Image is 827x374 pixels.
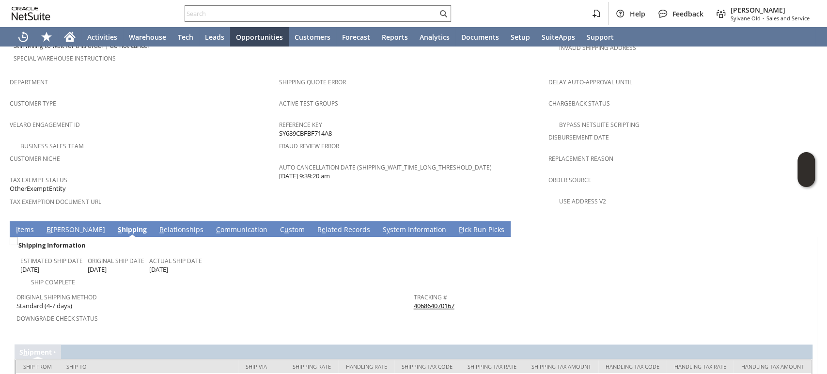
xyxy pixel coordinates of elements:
[199,27,230,47] a: Leads
[88,257,144,265] a: Original Ship Date
[20,142,84,150] a: Business Sales Team
[31,278,75,286] a: Ship Complete
[741,363,804,370] div: Handling Tax Amount
[44,225,108,235] a: B[PERSON_NAME]
[14,225,36,235] a: Items
[284,225,289,234] span: u
[20,265,39,274] span: [DATE]
[41,31,52,43] svg: Shortcuts
[336,27,376,47] a: Forecast
[20,257,83,265] a: Estimated Ship Date
[559,44,636,52] a: Invalid Shipping Address
[531,363,591,370] div: Shipping Tax Amount
[47,225,51,234] span: B
[172,27,199,47] a: Tech
[731,15,761,22] span: Sylvane Old
[376,27,414,47] a: Reports
[459,225,463,234] span: P
[548,78,632,86] a: Delay Auto-Approval Until
[437,8,449,19] svg: Search
[548,155,613,163] a: Replacement reason
[64,31,76,43] svg: Home
[606,363,660,370] div: Handling Tax Code
[766,15,810,22] span: Sales and Service
[414,293,447,301] a: Tracking #
[587,32,614,42] span: Support
[58,27,81,47] a: Home
[159,225,164,234] span: R
[216,225,220,234] span: C
[10,184,66,193] span: OtherExemptEntity
[214,225,270,235] a: Communication
[35,27,58,47] div: Shortcuts
[185,8,437,19] input: Search
[279,78,346,86] a: Shipping Quote Error
[10,198,101,206] a: Tax Exemption Document URL
[12,27,35,47] a: Recent Records
[81,27,123,47] a: Activities
[279,142,339,150] a: Fraud Review Error
[315,225,373,235] a: Related Records
[402,363,453,370] div: Shipping Tax Code
[292,363,331,370] div: Shipping Rate
[559,121,639,129] a: Bypass NetSuite Scripting
[511,32,530,42] span: Setup
[674,363,726,370] div: Handling Tax Rate
[123,27,172,47] a: Warehouse
[205,32,224,42] span: Leads
[800,223,811,234] a: Unrolled view on
[115,225,149,235] a: Shipping
[17,31,29,43] svg: Recent Records
[246,363,277,370] div: Ship Via
[295,32,330,42] span: Customers
[672,9,703,18] span: Feedback
[157,225,206,235] a: Relationships
[10,155,60,163] a: Customer Niche
[279,99,338,108] a: Active Test Groups
[178,32,193,42] span: Tech
[345,363,387,370] div: Handling Rate
[456,225,507,235] a: Pick Run Picks
[10,176,67,184] a: Tax Exempt Status
[66,363,231,370] div: Ship To
[467,363,516,370] div: Shipping Tax Rate
[420,32,450,42] span: Analytics
[536,27,581,47] a: SuiteApps
[455,27,505,47] a: Documents
[23,363,52,370] div: Ship From
[461,32,499,42] span: Documents
[279,171,330,181] span: [DATE] 9:39:20 am
[380,225,449,235] a: System Information
[289,27,336,47] a: Customers
[149,265,168,274] span: [DATE]
[279,129,332,138] span: SY689CBFBF714A8
[342,32,370,42] span: Forecast
[10,121,80,129] a: Velaro Engagement ID
[12,7,50,20] svg: logo
[16,239,410,251] div: Shipping Information
[88,265,107,274] span: [DATE]
[387,225,390,234] span: y
[16,225,18,234] span: I
[14,54,116,62] a: Special Warehouse Instructions
[278,225,307,235] a: Custom
[279,121,322,129] a: Reference Key
[763,15,765,22] span: -
[16,293,97,301] a: Original Shipping Method
[542,32,575,42] span: SuiteApps
[505,27,536,47] a: Setup
[279,163,492,171] a: Auto Cancellation Date (shipping_wait_time_long_threshold_date)
[797,170,815,187] span: Oracle Guided Learning Widget. To move around, please hold and drag
[559,197,606,205] a: Use Address V2
[230,27,289,47] a: Opportunities
[16,301,72,311] span: Standard (4-7 days)
[16,314,98,323] a: Downgrade Check Status
[797,152,815,187] iframe: Click here to launch Oracle Guided Learning Help Panel
[10,99,56,108] a: Customer Type
[19,347,52,357] a: Shipment
[414,301,454,310] a: 406864070167
[23,347,28,357] span: h
[129,32,166,42] span: Warehouse
[10,78,48,86] a: Department
[10,237,18,245] img: Unchecked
